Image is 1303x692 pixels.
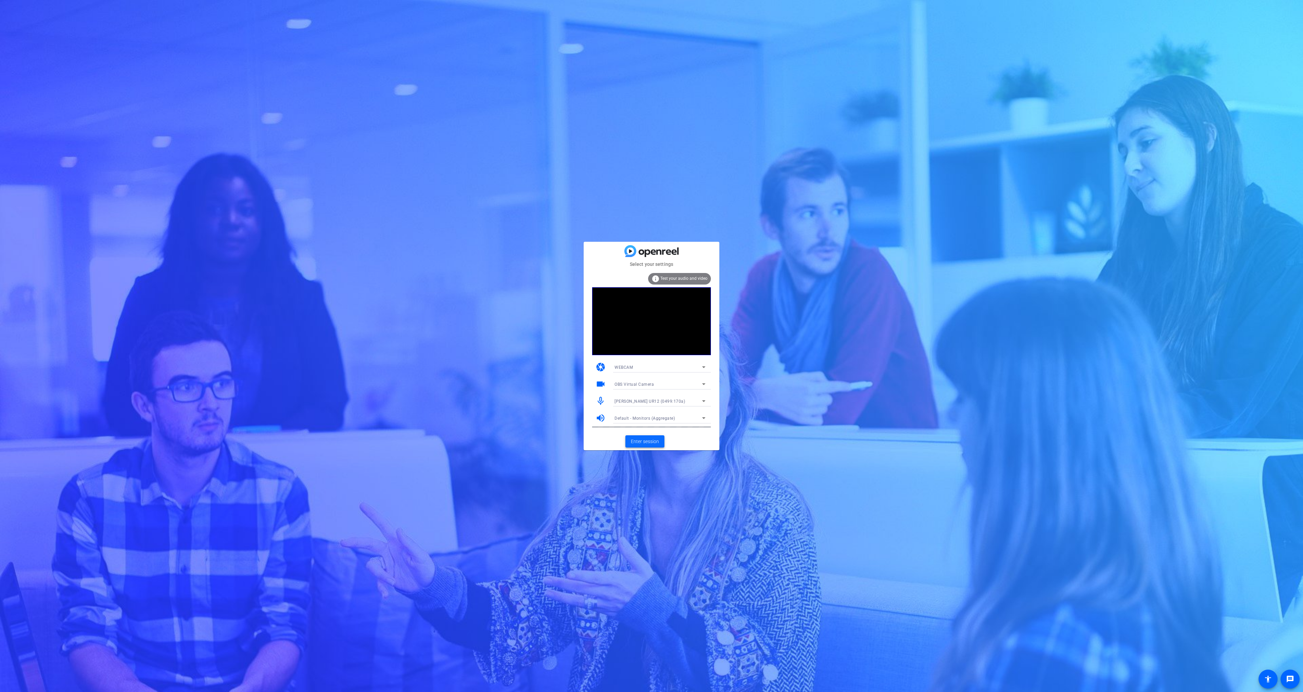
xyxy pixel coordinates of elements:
mat-icon: message [1286,675,1294,683]
img: blue-gradient.svg [624,245,679,257]
span: WEBCAM [615,365,633,370]
button: Enter session [625,435,664,448]
span: [PERSON_NAME] UR12 (0499:170a) [615,399,685,404]
mat-card-subtitle: Select your settings [584,260,719,268]
span: Default - Monitors (Aggregate) [615,416,675,421]
mat-icon: accessibility [1264,675,1272,683]
span: Enter session [631,438,659,445]
mat-icon: videocam [596,379,606,389]
span: Test your audio and video [660,276,707,281]
mat-icon: camera [596,362,606,372]
mat-icon: info [651,275,660,283]
mat-icon: mic_none [596,396,606,406]
mat-icon: volume_up [596,413,606,423]
span: OBS Virtual Camera [615,382,654,387]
